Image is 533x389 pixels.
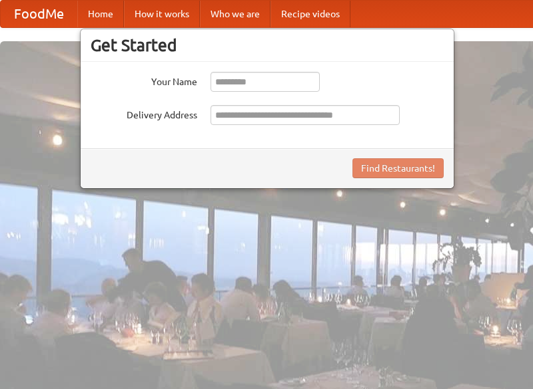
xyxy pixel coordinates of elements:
h3: Get Started [91,35,444,55]
a: FoodMe [1,1,77,27]
a: Recipe videos [270,1,350,27]
button: Find Restaurants! [352,158,444,178]
label: Your Name [91,72,197,88]
label: Delivery Address [91,105,197,122]
a: Home [77,1,124,27]
a: Who we are [200,1,270,27]
a: How it works [124,1,200,27]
